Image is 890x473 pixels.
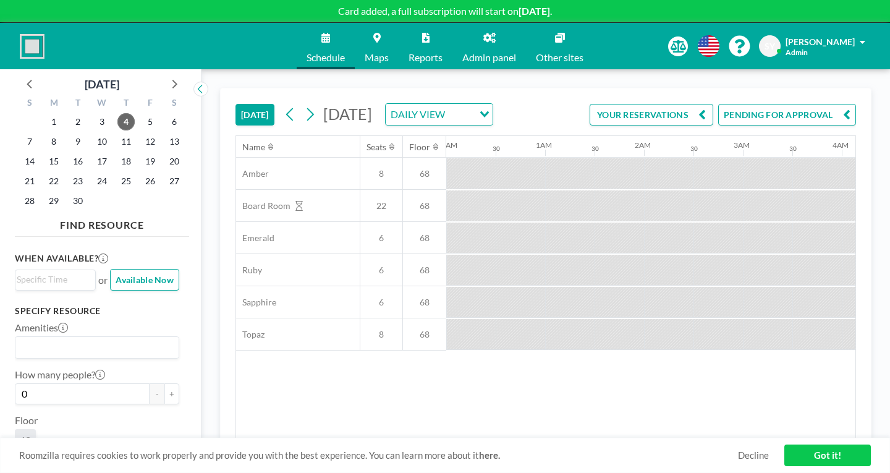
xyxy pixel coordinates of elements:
span: Friday, September 5, 2025 [142,113,159,130]
span: Friday, September 26, 2025 [142,173,159,190]
a: Maps [355,23,399,69]
span: or [98,274,108,286]
span: SY [765,41,775,52]
span: Ruby [236,265,262,276]
button: Available Now [110,269,179,291]
span: Saturday, September 27, 2025 [166,173,183,190]
div: [DATE] [85,75,119,93]
div: 30 [789,145,797,153]
span: Topaz [236,329,265,340]
span: 68 [20,434,31,446]
span: Wednesday, September 17, 2025 [93,153,111,170]
span: 68 [403,297,446,308]
div: 30 [493,145,500,153]
span: Wednesday, September 24, 2025 [93,173,111,190]
span: 6 [360,297,402,308]
span: Thursday, September 11, 2025 [117,133,135,150]
div: 2AM [635,140,651,150]
span: 68 [403,200,446,211]
div: T [114,96,138,112]
input: Search for option [17,273,88,286]
a: Reports [399,23,452,69]
label: Floor [15,414,38,427]
h4: FIND RESOURCE [15,214,189,231]
span: Saturday, September 13, 2025 [166,133,183,150]
span: 8 [360,168,402,179]
span: [PERSON_NAME] [786,36,855,47]
span: 8 [360,329,402,340]
span: Admin panel [462,53,516,62]
span: Monday, September 8, 2025 [45,133,62,150]
h3: Specify resource [15,305,179,317]
div: T [66,96,90,112]
span: Tuesday, September 16, 2025 [69,153,87,170]
div: Search for option [386,104,493,125]
div: F [138,96,162,112]
span: Monday, September 22, 2025 [45,173,62,190]
span: Tuesday, September 9, 2025 [69,133,87,150]
span: 22 [360,200,402,211]
span: Sunday, September 21, 2025 [21,173,38,190]
div: S [18,96,42,112]
span: Tuesday, September 30, 2025 [69,192,87,210]
span: Reports [409,53,443,62]
span: Sunday, September 7, 2025 [21,133,38,150]
span: Roomzilla requires cookies to work properly and provide you with the best experience. You can lea... [19,450,738,461]
button: PENDING FOR APPROVAL [718,104,856,126]
div: S [162,96,186,112]
div: 30 [690,145,698,153]
div: 1AM [536,140,552,150]
span: Other sites [536,53,583,62]
div: Search for option [15,270,95,289]
span: Saturday, September 6, 2025 [166,113,183,130]
img: organization-logo [20,34,44,59]
div: Floor [409,142,430,153]
span: Thursday, September 4, 2025 [117,113,135,130]
span: Sapphire [236,297,276,308]
b: [DATE] [519,5,550,17]
label: How many people? [15,369,105,381]
span: 68 [403,329,446,340]
span: Wednesday, September 3, 2025 [93,113,111,130]
button: - [150,383,164,404]
span: Sunday, September 14, 2025 [21,153,38,170]
span: Thursday, September 18, 2025 [117,153,135,170]
span: Wednesday, September 10, 2025 [93,133,111,150]
button: [DATE] [235,104,274,126]
div: W [90,96,114,112]
span: [DATE] [323,104,372,123]
div: 3AM [734,140,750,150]
div: Search for option [15,337,179,358]
button: YOUR RESERVATIONS [590,104,713,126]
div: Name [242,142,265,153]
input: Search for option [17,339,172,356]
div: 4AM [833,140,849,150]
a: Schedule [297,23,355,69]
span: Maps [365,53,389,62]
button: + [164,383,179,404]
span: Monday, September 15, 2025 [45,153,62,170]
span: 68 [403,232,446,244]
span: Schedule [307,53,345,62]
a: here. [479,450,500,461]
span: Amber [236,168,269,179]
a: Got it! [784,445,871,466]
span: DAILY VIEW [388,106,447,122]
span: 6 [360,232,402,244]
span: Admin [786,48,808,57]
span: Monday, September 29, 2025 [45,192,62,210]
span: Tuesday, September 2, 2025 [69,113,87,130]
span: 68 [403,168,446,179]
span: 68 [403,265,446,276]
span: Board Room [236,200,290,211]
div: 12AM [437,140,457,150]
div: 30 [591,145,599,153]
span: Friday, September 12, 2025 [142,133,159,150]
a: Other sites [526,23,593,69]
span: Tuesday, September 23, 2025 [69,173,87,190]
span: Friday, September 19, 2025 [142,153,159,170]
span: Saturday, September 20, 2025 [166,153,183,170]
span: Emerald [236,232,274,244]
span: 6 [360,265,402,276]
span: Available Now [116,275,174,285]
